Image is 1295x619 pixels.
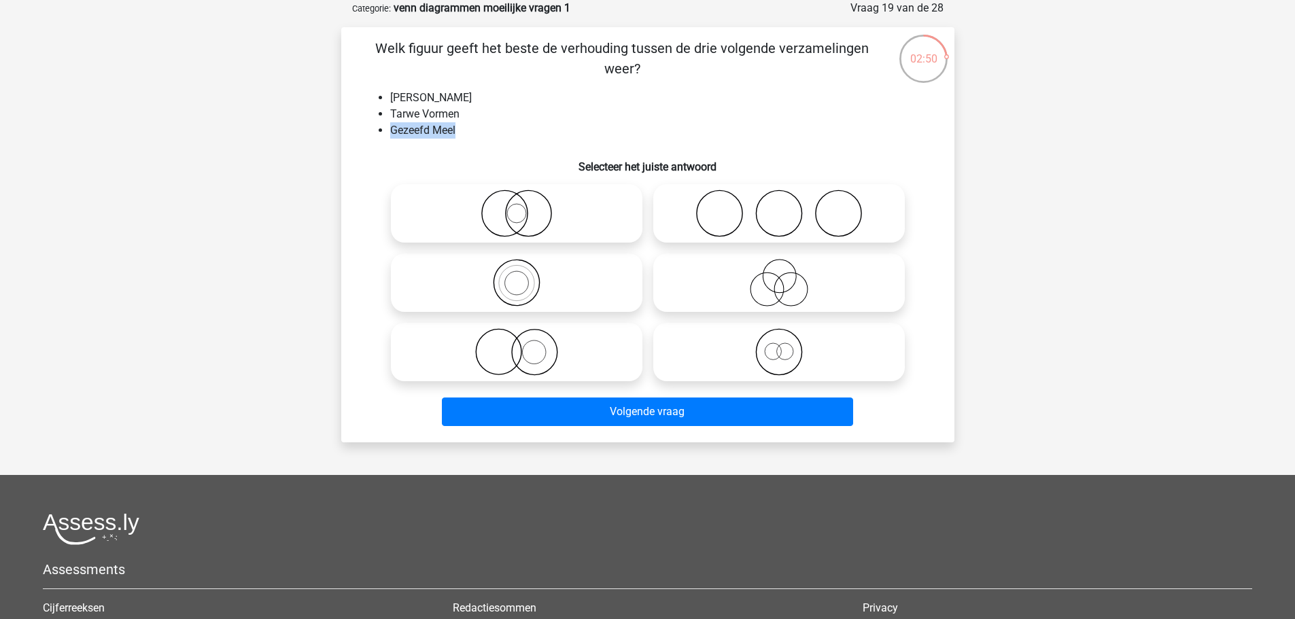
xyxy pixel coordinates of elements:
h5: Assessments [43,561,1252,578]
strong: venn diagrammen moeilijke vragen 1 [394,1,570,14]
a: Redactiesommen [453,601,536,614]
div: 02:50 [898,33,949,67]
img: Assessly logo [43,513,139,545]
a: Privacy [863,601,898,614]
small: Categorie: [352,3,391,14]
li: [PERSON_NAME] [390,90,933,106]
h6: Selecteer het juiste antwoord [363,149,933,173]
p: Welk figuur geeft het beste de verhouding tussen de drie volgende verzamelingen weer? [363,38,882,79]
li: Tarwe Vormen [390,106,933,122]
li: Gezeefd Meel [390,122,933,139]
a: Cijferreeksen [43,601,105,614]
button: Volgende vraag [442,397,853,426]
